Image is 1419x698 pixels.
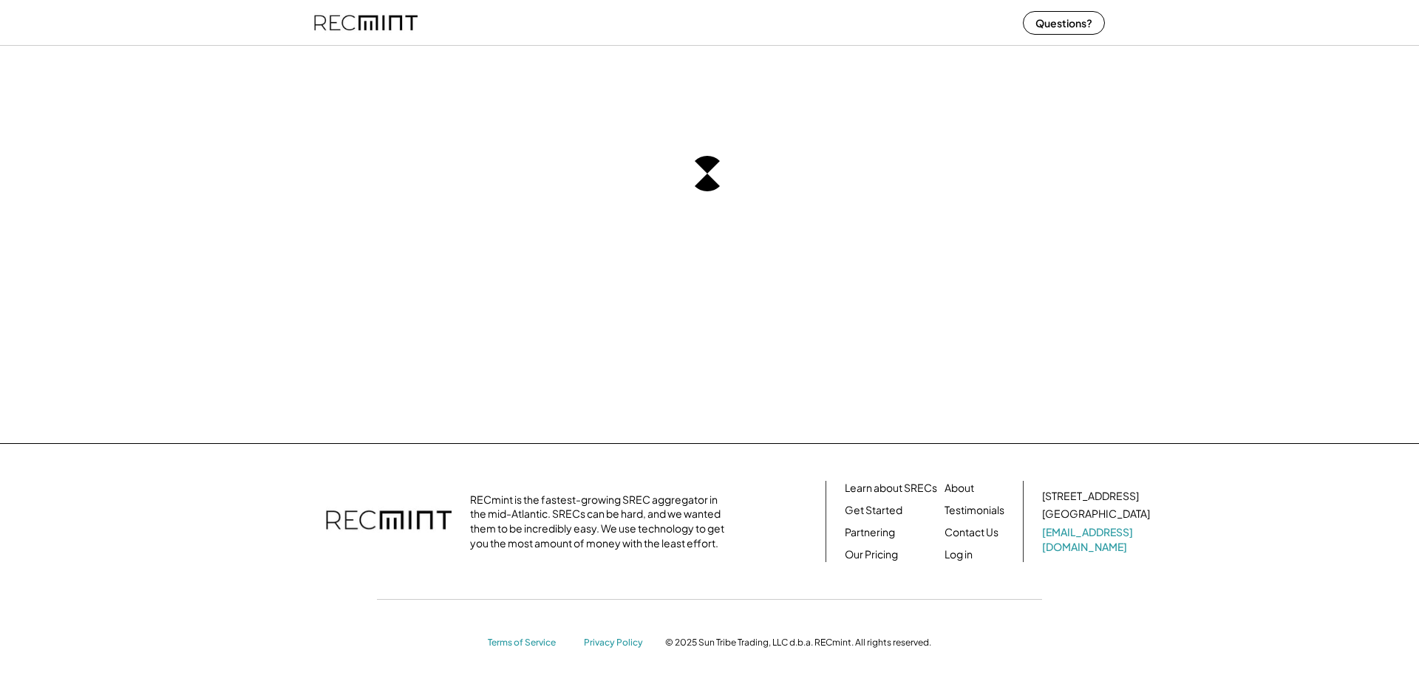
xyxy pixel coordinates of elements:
div: [GEOGRAPHIC_DATA] [1042,507,1150,521]
div: © 2025 Sun Tribe Trading, LLC d.b.a. RECmint. All rights reserved. [665,637,931,649]
a: About [945,481,974,496]
div: RECmint is the fastest-growing SREC aggregator in the mid-Atlantic. SRECs can be hard, and we wan... [470,493,732,550]
a: [EMAIL_ADDRESS][DOMAIN_NAME] [1042,525,1153,554]
a: Learn about SRECs [845,481,937,496]
img: recmint-logotype%403x%20%281%29.jpeg [314,3,418,42]
a: Partnering [845,525,895,540]
a: Privacy Policy [584,637,650,649]
a: Contact Us [945,525,998,540]
div: [STREET_ADDRESS] [1042,489,1139,504]
a: Log in [945,547,973,562]
a: Get Started [845,503,902,518]
a: Testimonials [945,503,1004,518]
a: Terms of Service [488,637,569,649]
img: recmint-logotype%403x.png [326,496,452,547]
a: Our Pricing [845,547,898,562]
button: Questions? [1023,11,1105,35]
